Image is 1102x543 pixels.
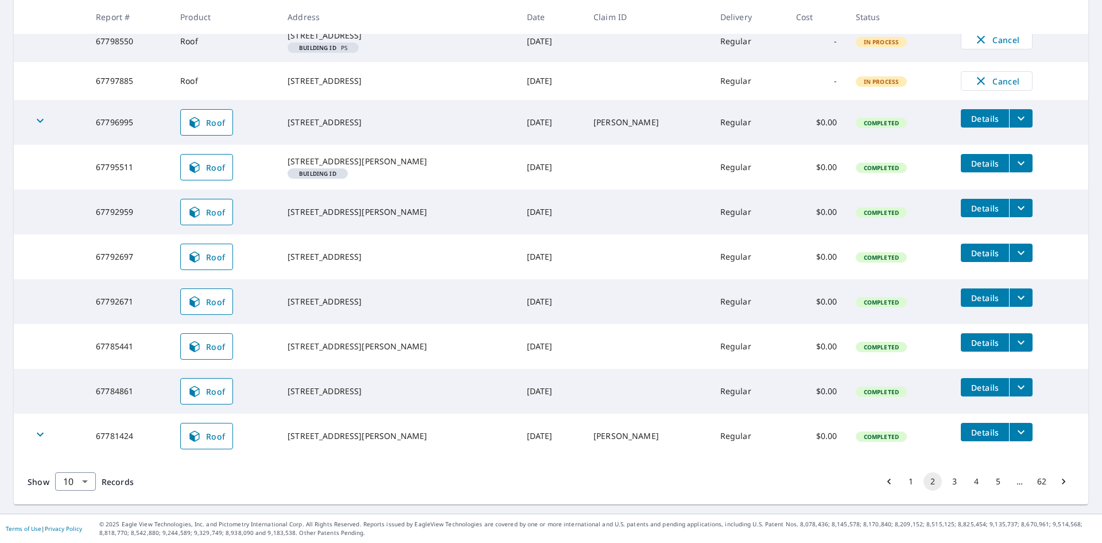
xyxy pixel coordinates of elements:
[99,520,1096,537] p: © 2025 Eagle View Technologies, Inc. and Pictometry International Corp. All Rights Reserved. Repo...
[961,30,1033,49] button: Cancel
[518,369,584,414] td: [DATE]
[961,423,1009,441] button: detailsBtn-67781424
[1009,109,1033,128] button: filesDropdownBtn-67796995
[180,109,233,136] a: Roof
[968,337,1002,348] span: Details
[180,288,233,315] a: Roof
[1009,244,1033,262] button: filesDropdownBtn-67792697
[787,100,847,145] td: $0.00
[857,298,906,306] span: Completed
[518,100,584,145] td: [DATE]
[180,154,233,180] a: Roof
[711,145,787,190] td: Regular
[584,414,711,459] td: [PERSON_NAME]
[87,324,171,369] td: 67785441
[968,382,1002,393] span: Details
[945,472,964,491] button: Go to page 3
[1033,472,1051,491] button: Go to page 62
[961,154,1009,172] button: detailsBtn-67795511
[1009,199,1033,217] button: filesDropdownBtn-67792959
[857,253,906,261] span: Completed
[961,109,1009,128] button: detailsBtn-67796995
[787,21,847,62] td: -
[288,156,509,167] div: [STREET_ADDRESS][PERSON_NAME]
[180,244,233,270] a: Roof
[180,423,233,449] a: Roof
[787,234,847,279] td: $0.00
[518,62,584,100] td: [DATE]
[787,62,847,100] td: -
[968,292,1002,303] span: Details
[961,288,1009,307] button: detailsBtn-67792671
[87,369,171,414] td: 67784861
[87,21,171,62] td: 67798550
[857,78,906,86] span: In Process
[288,251,509,263] div: [STREET_ADDRESS]
[857,343,906,351] span: Completed
[787,414,847,459] td: $0.00
[1054,472,1073,491] button: Go to next page
[1009,154,1033,172] button: filesDropdownBtn-67795511
[968,248,1002,259] span: Details
[188,295,226,309] span: Roof
[1009,333,1033,352] button: filesDropdownBtn-67785441
[87,414,171,459] td: 67781424
[171,21,278,62] td: Roof
[857,433,906,441] span: Completed
[299,45,336,51] em: Building ID
[288,117,509,128] div: [STREET_ADDRESS]
[87,100,171,145] td: 67796995
[288,296,509,307] div: [STREET_ADDRESS]
[902,472,920,491] button: Go to page 1
[518,324,584,369] td: [DATE]
[180,333,233,360] a: Roof
[973,74,1020,88] span: Cancel
[188,205,226,219] span: Roof
[180,199,233,225] a: Roof
[711,21,787,62] td: Regular
[923,472,942,491] button: page 2
[961,244,1009,262] button: detailsBtn-67792697
[45,525,82,533] a: Privacy Policy
[1009,378,1033,396] button: filesDropdownBtn-67784861
[518,21,584,62] td: [DATE]
[288,30,509,41] div: [STREET_ADDRESS]
[188,384,226,398] span: Roof
[188,429,226,443] span: Roof
[55,465,96,498] div: 10
[87,145,171,190] td: 67795511
[989,472,1007,491] button: Go to page 5
[787,369,847,414] td: $0.00
[28,476,49,487] span: Show
[180,378,233,405] a: Roof
[787,324,847,369] td: $0.00
[55,472,96,491] div: Show 10 records
[711,369,787,414] td: Regular
[288,75,509,87] div: [STREET_ADDRESS]
[584,100,711,145] td: [PERSON_NAME]
[857,164,906,172] span: Completed
[188,250,226,264] span: Roof
[968,113,1002,124] span: Details
[787,279,847,324] td: $0.00
[87,234,171,279] td: 67792697
[518,279,584,324] td: [DATE]
[6,525,82,532] p: |
[857,38,906,46] span: In Process
[711,279,787,324] td: Regular
[288,206,509,218] div: [STREET_ADDRESS][PERSON_NAME]
[299,171,336,176] em: Building ID
[1009,423,1033,441] button: filesDropdownBtn-67781424
[973,33,1020,47] span: Cancel
[711,62,787,100] td: Regular
[961,378,1009,396] button: detailsBtn-67784861
[87,190,171,234] td: 67792959
[1011,476,1029,487] div: …
[518,234,584,279] td: [DATE]
[292,45,354,51] span: PS
[857,209,906,217] span: Completed
[968,427,1002,438] span: Details
[787,190,847,234] td: $0.00
[188,115,226,129] span: Roof
[288,341,509,352] div: [STREET_ADDRESS][PERSON_NAME]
